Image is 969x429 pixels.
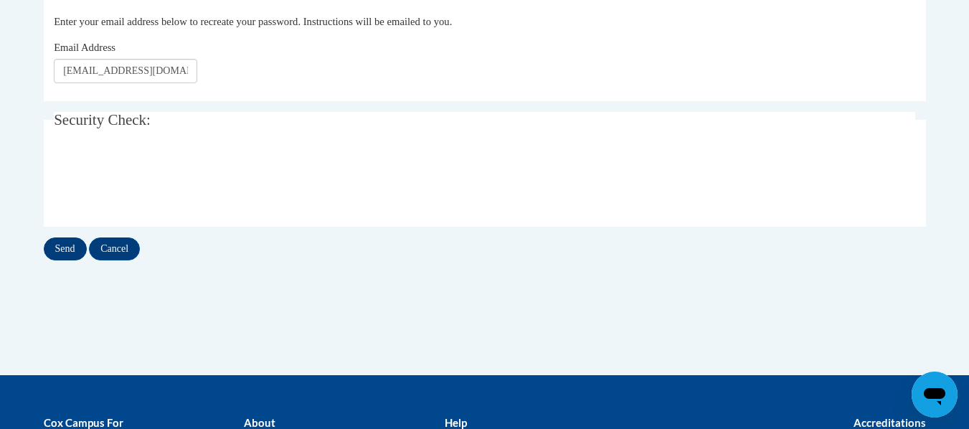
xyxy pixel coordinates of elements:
[54,42,115,53] span: Email Address
[44,237,87,260] input: Send
[854,416,926,429] b: Accreditations
[54,111,151,128] span: Security Check:
[244,416,275,429] b: About
[89,237,140,260] input: Cancel
[912,372,958,418] iframe: Button to launch messaging window
[54,59,197,83] input: Email
[54,16,452,27] span: Enter your email address below to recreate your password. Instructions will be emailed to you.
[54,153,272,209] iframe: reCAPTCHA
[44,416,123,429] b: Cox Campus For
[445,416,467,429] b: Help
